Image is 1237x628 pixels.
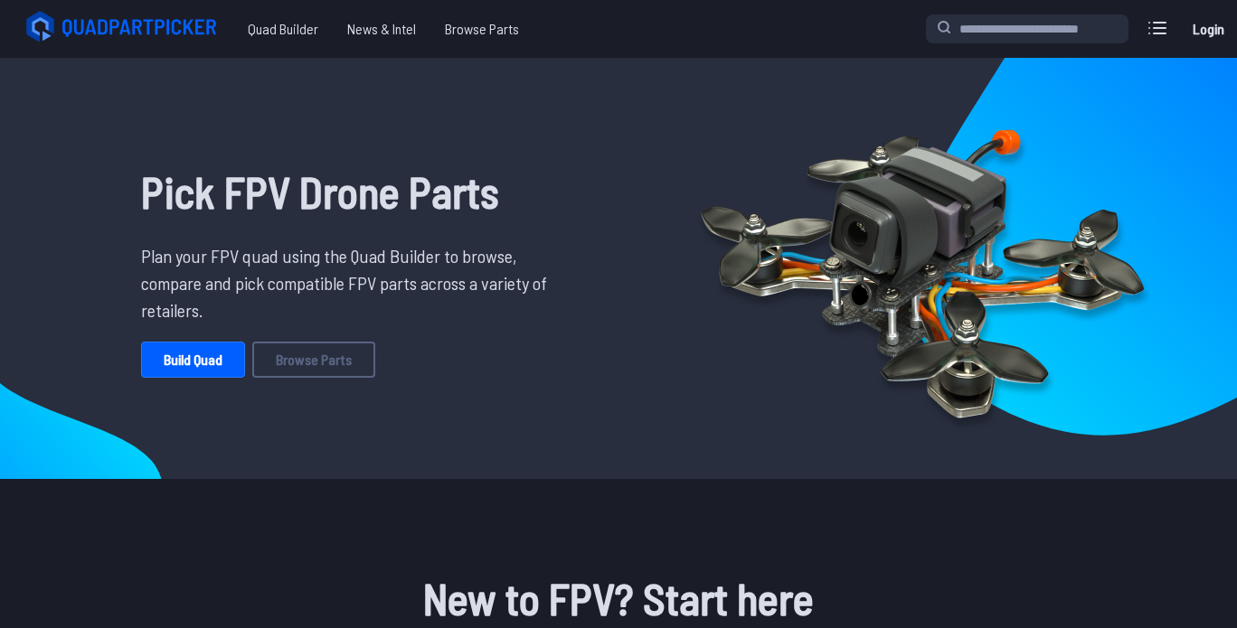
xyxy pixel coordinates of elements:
a: Build Quad [141,342,245,378]
p: Plan your FPV quad using the Quad Builder to browse, compare and pick compatible FPV parts across... [141,242,561,323]
a: News & Intel [333,11,430,47]
h1: Pick FPV Drone Parts [141,159,561,224]
a: Quad Builder [233,11,333,47]
a: Browse Parts [252,342,375,378]
a: Browse Parts [430,11,534,47]
a: Login [1186,11,1230,47]
img: Quadcopter [662,88,1183,449]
